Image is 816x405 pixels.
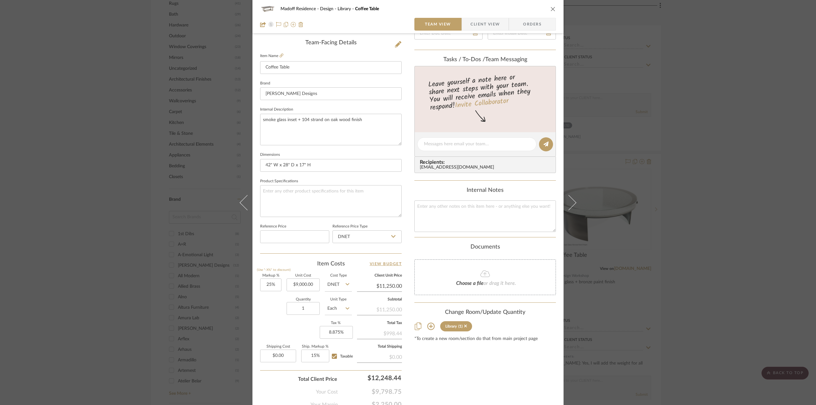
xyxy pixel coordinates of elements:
[414,56,556,63] div: team Messaging
[298,22,303,27] img: Remove from project
[443,57,485,62] span: Tasks / To-Dos /
[260,61,402,74] input: Enter Item Name
[260,260,402,268] div: Item Costs
[298,375,337,383] span: Total Client Price
[280,7,338,11] span: Madoff Residence - Design
[316,388,338,396] span: Your Cost
[301,345,329,348] label: Ship. Markup %
[357,322,402,325] label: Total Tax
[287,298,320,301] label: Quantity
[357,327,402,339] div: $998.44
[455,96,509,112] a: Invite Collaborator
[320,322,352,325] label: Tax %
[484,281,516,286] span: or drag it here.
[357,351,402,362] div: $0.00
[260,345,296,348] label: Shipping Cost
[357,298,402,301] label: Subtotal
[357,274,402,277] label: Client Unit Price
[420,165,553,170] div: [EMAIL_ADDRESS][DOMAIN_NAME]
[260,82,270,85] label: Brand
[340,372,404,384] div: $12,248.44
[260,180,298,183] label: Product Specifications
[414,70,557,113] div: Leave yourself a note here or share next steps with your team. You will receive emails when they ...
[260,153,280,156] label: Dimensions
[425,18,451,31] span: Team View
[287,274,320,277] label: Unit Cost
[414,336,556,342] div: *To create a new room/section do that from main project page
[260,87,402,100] input: Enter Brand
[325,298,352,301] label: Unit Type
[332,225,368,228] label: Reference Price Type
[414,244,556,251] div: Documents
[260,53,283,59] label: Item Name
[355,7,379,11] span: Coffee Table
[338,388,402,396] span: $9,798.75
[340,354,353,358] span: Taxable
[414,187,556,194] div: Internal Notes
[260,159,402,172] input: Enter the dimensions of this item
[458,324,463,329] div: (1)
[370,260,402,268] a: View Budget
[260,108,293,111] label: Internal Description
[338,7,355,11] span: Library
[260,3,275,15] img: e6ae7b25-0885-4ca4-bc49-6c0687f712ab_48x40.jpg
[260,40,402,47] div: Team-Facing Details
[357,303,402,315] div: $11,250.00
[325,274,352,277] label: Cost Type
[445,324,457,329] div: Library
[260,274,281,277] label: Markup %
[550,6,556,12] button: close
[456,281,484,286] span: Choose a file
[260,225,286,228] label: Reference Price
[420,159,553,165] span: Recipients:
[414,309,556,316] div: Change Room/Update Quantity
[516,18,549,31] span: Orders
[470,18,500,31] span: Client View
[357,345,402,348] label: Total Shipping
